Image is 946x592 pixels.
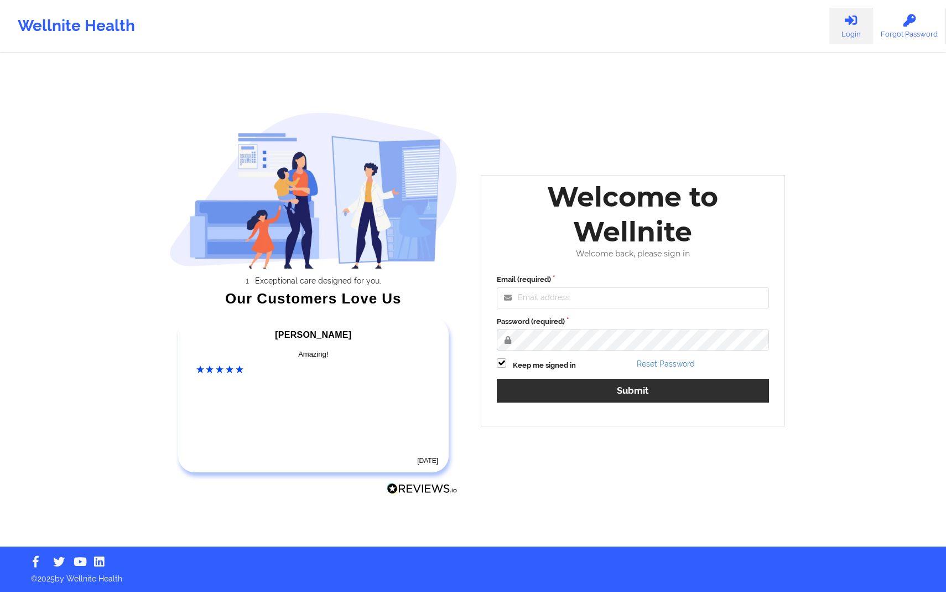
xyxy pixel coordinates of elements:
[169,112,458,269] img: wellnite-auth-hero_200.c722682e.png
[497,379,769,403] button: Submit
[489,179,777,249] div: Welcome to Wellnite
[497,316,769,327] label: Password (required)
[179,276,458,285] li: Exceptional care designed for you.
[497,287,769,308] input: Email address
[489,249,777,259] div: Welcome back, please sign in
[417,457,438,465] time: [DATE]
[387,483,458,497] a: Reviews.io Logo
[196,349,431,360] div: Amazing!
[23,565,923,584] p: © 2025 by Wellnite Health
[275,330,351,339] span: [PERSON_NAME]
[829,8,872,44] a: Login
[169,293,458,304] div: Our Customers Love Us
[513,360,576,371] label: Keep me signed in
[637,359,695,368] a: Reset Password
[387,483,458,495] img: Reviews.io Logo
[497,274,769,285] label: Email (required)
[872,8,946,44] a: Forgot Password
